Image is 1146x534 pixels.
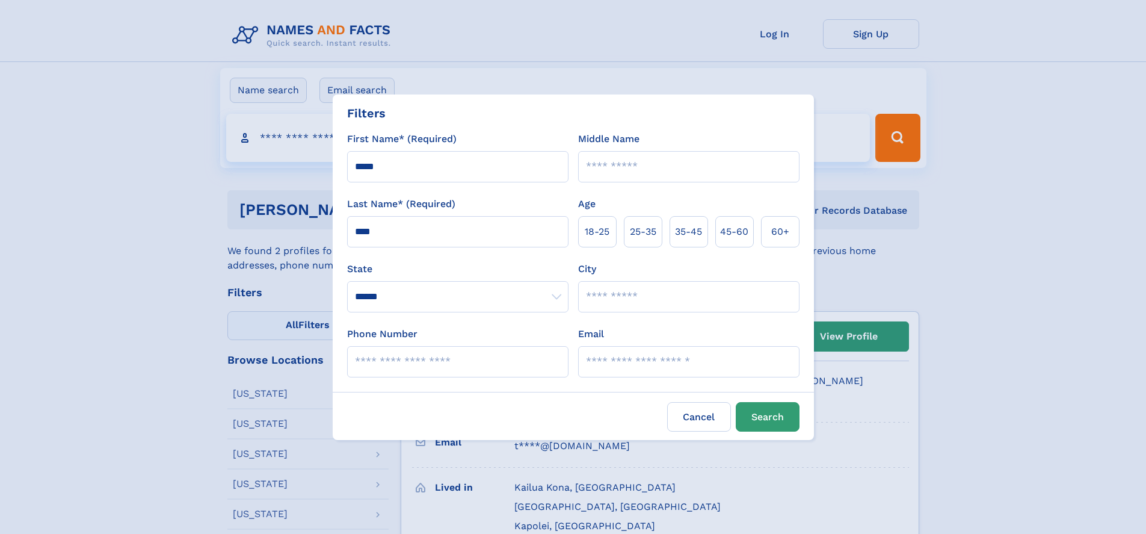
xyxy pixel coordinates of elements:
button: Search [736,402,799,432]
label: City [578,262,596,276]
span: 35‑45 [675,225,702,239]
span: 60+ [771,225,789,239]
label: Last Name* (Required) [347,197,455,211]
label: First Name* (Required) [347,132,457,146]
label: Phone Number [347,327,417,341]
div: Filters [347,104,386,122]
label: Email [578,327,604,341]
label: Middle Name [578,132,639,146]
span: 45‑60 [720,225,748,239]
label: State [347,262,568,276]
label: Age [578,197,596,211]
span: 18‑25 [585,225,609,239]
label: Cancel [667,402,731,432]
span: 25‑35 [630,225,656,239]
